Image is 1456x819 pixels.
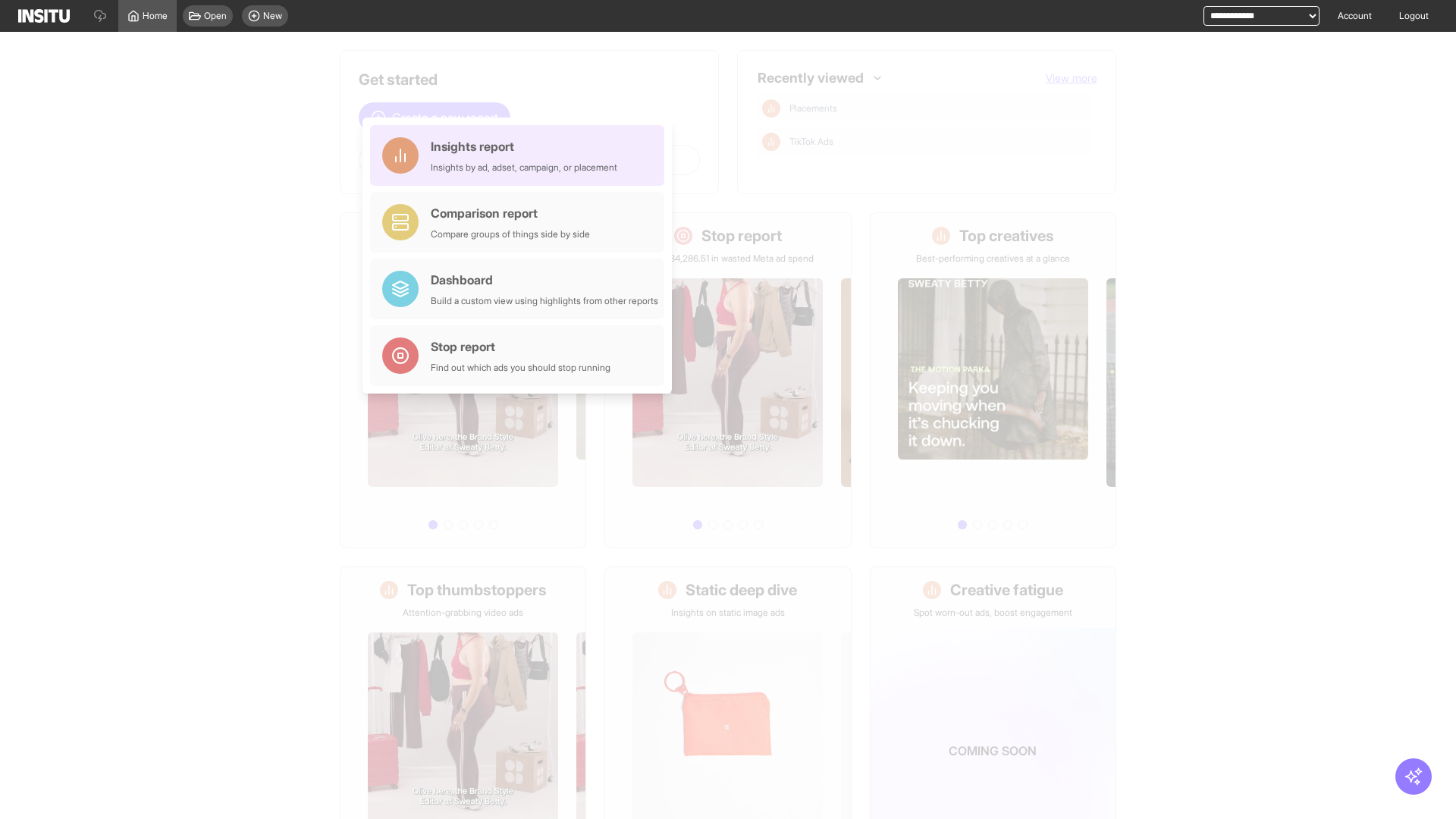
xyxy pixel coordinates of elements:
div: Find out which ads you should stop running [431,362,610,374]
div: Build a custom view using highlights from other reports [431,295,658,307]
div: Comparison report [431,204,590,222]
span: Open [204,10,227,22]
div: Insights report [431,137,617,155]
span: New [263,10,282,22]
div: Stop report [431,337,610,356]
span: Home [143,10,168,22]
div: Compare groups of things side by side [431,228,590,240]
img: Logo [18,9,70,23]
div: Dashboard [431,271,658,289]
div: Insights by ad, adset, campaign, or placement [431,162,617,174]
